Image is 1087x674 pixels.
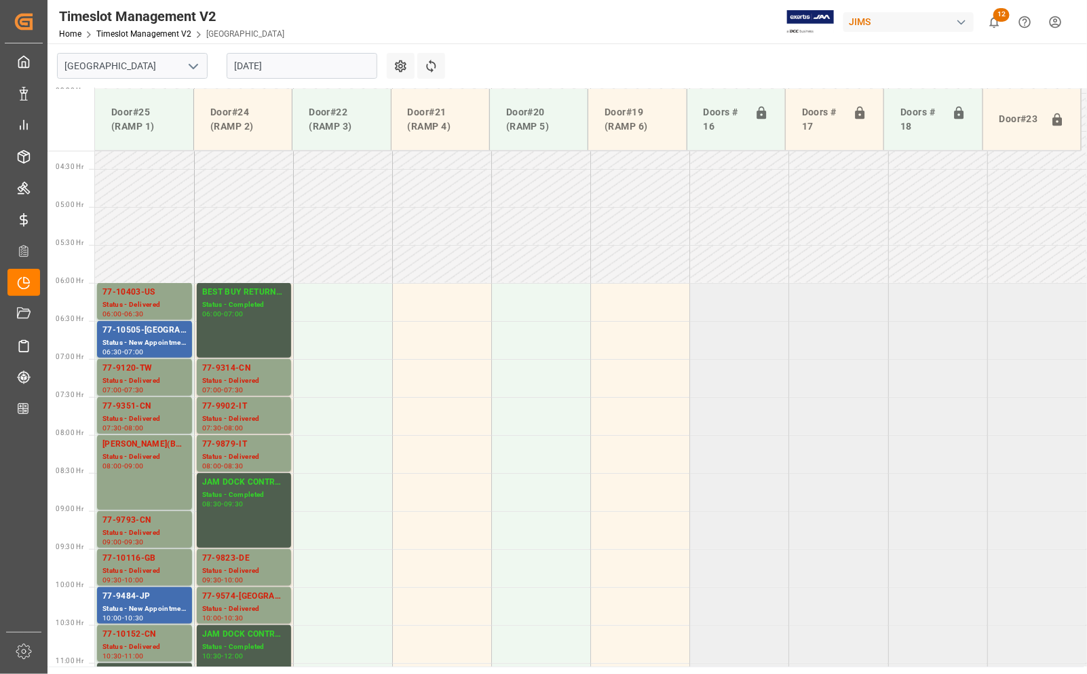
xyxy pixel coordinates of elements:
[102,299,187,311] div: Status - Delivered
[124,615,144,621] div: 10:30
[102,463,122,469] div: 08:00
[202,451,286,463] div: Status - Delivered
[102,387,122,393] div: 07:00
[501,100,577,139] div: Door#20 (RAMP 5)
[202,286,286,299] div: BEST BUY RETURNS (12 pallets)
[102,451,187,463] div: Status - Delivered
[227,53,377,79] input: DD-MM-YYYY
[797,100,847,139] div: Doors # 17
[1010,7,1040,37] button: Help Center
[787,10,834,34] img: Exertis%20JAM%20-%20Email%20Logo.jpg_1722504956.jpg
[122,653,124,659] div: -
[102,527,187,539] div: Status - Delivered
[102,375,187,387] div: Status - Delivered
[124,349,144,355] div: 07:00
[56,657,83,664] span: 11:00 Hr
[56,201,83,208] span: 05:00 Hr
[102,565,187,577] div: Status - Delivered
[102,514,187,527] div: 77-9793-CN
[202,565,286,577] div: Status - Delivered
[102,349,122,355] div: 06:30
[106,100,183,139] div: Door#25 (RAMP 1)
[102,438,187,451] div: [PERSON_NAME](BOX#5,BOX#6)
[59,29,81,39] a: Home
[96,29,191,39] a: Timeslot Management V2
[102,615,122,621] div: 10:00
[56,239,83,246] span: 05:30 Hr
[56,353,83,360] span: 07:00 Hr
[202,501,222,507] div: 08:30
[202,299,286,311] div: Status - Completed
[221,577,223,583] div: -
[895,100,946,139] div: Doors # 18
[56,467,83,474] span: 08:30 Hr
[224,577,244,583] div: 10:00
[224,311,244,317] div: 07:00
[221,653,223,659] div: -
[202,311,222,317] div: 06:00
[59,6,284,26] div: Timeslot Management V2
[202,425,222,431] div: 07:30
[202,628,286,641] div: JAM DOCK CONTROL
[102,539,122,545] div: 09:00
[843,12,974,32] div: JIMS
[202,362,286,375] div: 77-9314-CN
[202,552,286,565] div: 77-9823-DE
[102,653,122,659] div: 10:30
[205,100,281,139] div: Door#24 (RAMP 2)
[124,653,144,659] div: 11:00
[102,590,187,603] div: 77-9484-JP
[122,425,124,431] div: -
[102,324,187,337] div: 77-10505-[GEOGRAPHIC_DATA]
[843,9,979,35] button: JIMS
[224,501,244,507] div: 09:30
[202,653,222,659] div: 10:30
[979,7,1010,37] button: show 12 new notifications
[102,603,187,615] div: Status - New Appointment
[122,311,124,317] div: -
[202,400,286,413] div: 77-9902-IT
[202,603,286,615] div: Status - Delivered
[56,581,83,588] span: 10:00 Hr
[122,387,124,393] div: -
[102,400,187,413] div: 77-9351-CN
[599,100,675,139] div: Door#19 (RAMP 6)
[202,615,222,621] div: 10:00
[221,501,223,507] div: -
[224,387,244,393] div: 07:30
[202,413,286,425] div: Status - Delivered
[994,107,1045,132] div: Door#23
[202,438,286,451] div: 77-9879-IT
[402,100,478,139] div: Door#21 (RAMP 4)
[221,387,223,393] div: -
[56,429,83,436] span: 08:00 Hr
[56,391,83,398] span: 07:30 Hr
[202,375,286,387] div: Status - Delivered
[183,56,203,77] button: open menu
[102,337,187,349] div: Status - New Appointment
[102,311,122,317] div: 06:00
[56,543,83,550] span: 09:30 Hr
[202,641,286,653] div: Status - Completed
[122,615,124,621] div: -
[56,619,83,626] span: 10:30 Hr
[124,425,144,431] div: 08:00
[56,505,83,512] span: 09:00 Hr
[122,539,124,545] div: -
[221,425,223,431] div: -
[303,100,379,139] div: Door#22 (RAMP 3)
[221,463,223,469] div: -
[102,413,187,425] div: Status - Delivered
[124,387,144,393] div: 07:30
[221,311,223,317] div: -
[122,577,124,583] div: -
[202,463,222,469] div: 08:00
[221,615,223,621] div: -
[224,615,244,621] div: 10:30
[102,362,187,375] div: 77-9120-TW
[224,653,244,659] div: 12:00
[102,577,122,583] div: 09:30
[122,463,124,469] div: -
[202,577,222,583] div: 09:30
[124,539,144,545] div: 09:30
